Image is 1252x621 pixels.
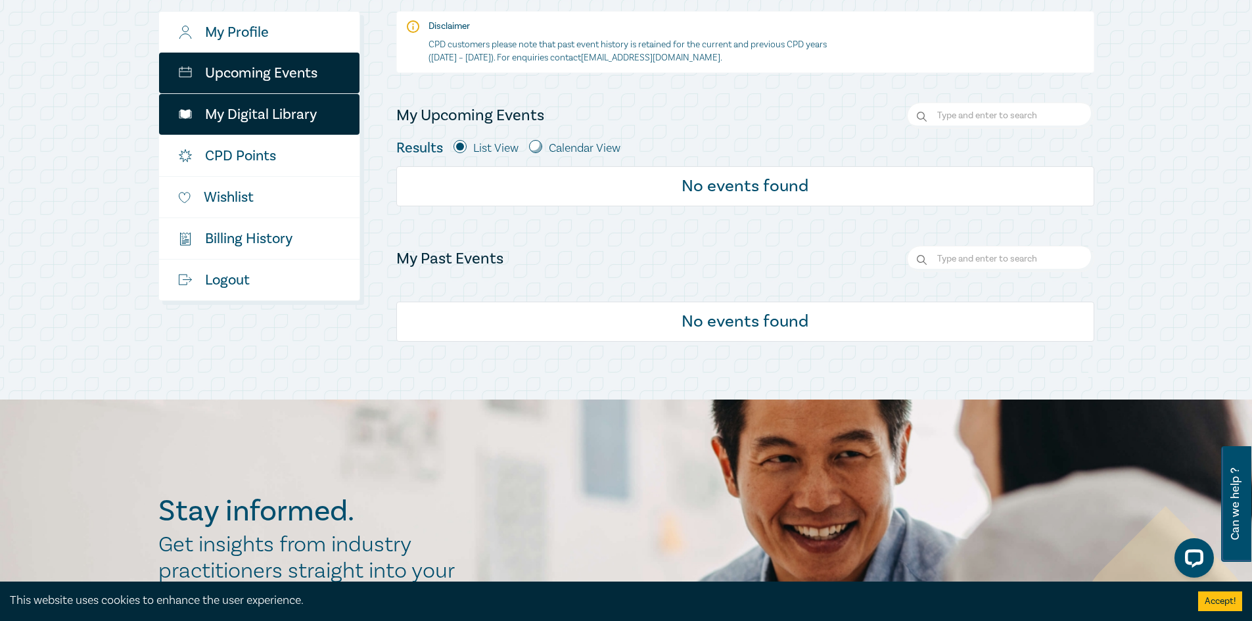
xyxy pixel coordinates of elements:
[396,139,443,156] h5: Results
[159,12,359,53] a: My Profile
[907,246,1094,272] input: Search
[1229,454,1241,554] span: Can we help ?
[10,592,1178,609] div: This website uses cookies to enhance the user experience.
[429,38,833,64] p: CPD customers please note that past event history is retained for the current and previous CPD ye...
[158,532,469,610] h2: Get insights from industry practitioners straight into your inbox.
[159,94,359,135] a: My Digital Library
[396,105,544,126] h4: My Upcoming Events
[473,140,519,157] label: List View
[158,494,469,528] h2: Stay informed.
[407,177,1083,195] h6: No events found
[907,103,1094,129] input: Search
[549,140,620,157] label: Calendar View
[407,313,1083,331] h6: No events found
[396,248,503,269] h4: My Past Events
[181,235,184,241] tspan: $
[581,52,720,64] a: [EMAIL_ADDRESS][DOMAIN_NAME]
[159,260,359,300] a: Logout
[159,135,359,176] a: CPD Points
[159,53,359,93] a: Upcoming Events
[1164,533,1219,588] iframe: LiveChat chat widget
[159,218,359,259] a: $Billing History
[429,20,470,32] strong: Disclaimer
[159,177,359,218] a: Wishlist
[1198,591,1242,611] button: Accept cookies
